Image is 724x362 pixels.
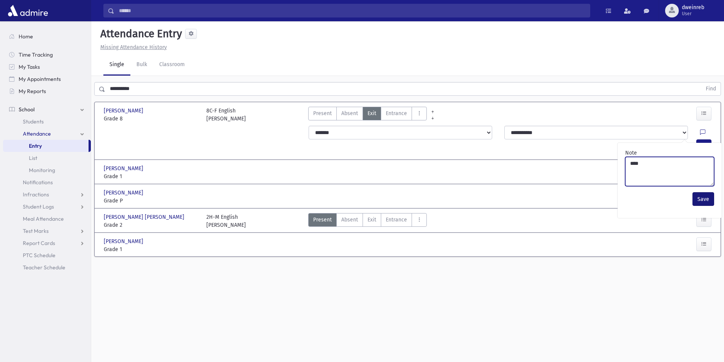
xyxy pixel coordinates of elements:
[23,130,51,137] span: Attendance
[3,115,91,128] a: Students
[104,107,145,115] span: [PERSON_NAME]
[313,109,332,117] span: Present
[23,252,55,259] span: PTC Schedule
[3,140,89,152] a: Entry
[3,103,91,115] a: School
[23,215,64,222] span: Meal Attendance
[701,82,721,95] button: Find
[3,249,91,261] a: PTC Schedule
[23,179,53,186] span: Notifications
[341,109,358,117] span: Absent
[29,155,37,161] span: List
[23,203,54,210] span: Student Logs
[368,109,376,117] span: Exit
[100,44,167,51] u: Missing Attendance History
[3,225,91,237] a: Test Marks
[23,118,44,125] span: Students
[3,188,91,201] a: Infractions
[130,54,153,76] a: Bulk
[682,11,704,17] span: User
[104,172,199,180] span: Grade 1
[19,76,61,82] span: My Appointments
[308,213,427,229] div: AttTypes
[114,4,590,17] input: Search
[3,85,91,97] a: My Reports
[206,213,246,229] div: 2H-M English [PERSON_NAME]
[153,54,191,76] a: Classroom
[692,192,714,206] button: Save
[104,197,199,205] span: Grade P
[97,27,182,40] h5: Attendance Entry
[29,142,42,149] span: Entry
[386,109,407,117] span: Entrance
[3,176,91,188] a: Notifications
[97,44,167,51] a: Missing Attendance History
[3,152,91,164] a: List
[341,216,358,224] span: Absent
[3,61,91,73] a: My Tasks
[104,164,145,172] span: [PERSON_NAME]
[29,167,55,174] span: Monitoring
[19,63,40,70] span: My Tasks
[104,189,145,197] span: [PERSON_NAME]
[19,51,53,58] span: Time Tracking
[19,33,33,40] span: Home
[3,237,91,249] a: Report Cards
[3,164,91,176] a: Monitoring
[104,245,199,253] span: Grade 1
[206,107,246,123] div: 8C-F English [PERSON_NAME]
[3,30,91,43] a: Home
[313,216,332,224] span: Present
[104,237,145,245] span: [PERSON_NAME]
[308,107,427,123] div: AttTypes
[104,115,199,123] span: Grade 8
[3,128,91,140] a: Attendance
[682,5,704,11] span: dweinreb
[3,261,91,273] a: Teacher Schedule
[368,216,376,224] span: Exit
[3,213,91,225] a: Meal Attendance
[3,73,91,85] a: My Appointments
[386,216,407,224] span: Entrance
[23,264,65,271] span: Teacher Schedule
[23,228,49,234] span: Test Marks
[23,240,55,247] span: Report Cards
[625,149,637,157] label: Note
[103,54,130,76] a: Single
[19,88,46,95] span: My Reports
[3,49,91,61] a: Time Tracking
[3,201,91,213] a: Student Logs
[104,213,186,221] span: [PERSON_NAME] [PERSON_NAME]
[104,221,199,229] span: Grade 2
[23,191,49,198] span: Infractions
[6,3,50,18] img: AdmirePro
[19,106,35,113] span: School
